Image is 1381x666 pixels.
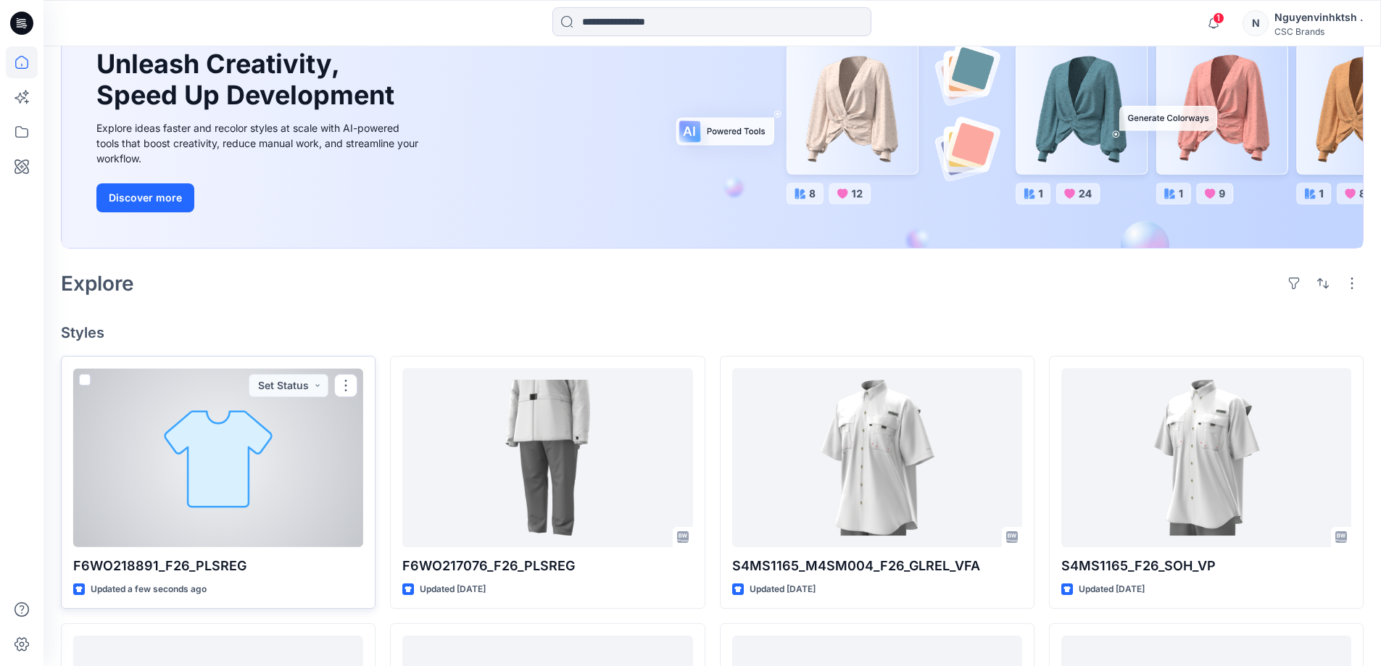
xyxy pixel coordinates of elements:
[96,183,194,212] button: Discover more
[732,556,1022,576] p: S4MS1165_M4SM004_F26_GLREL_VFA
[1061,368,1351,547] a: S4MS1165_F26_SOH_VP
[96,120,423,166] div: Explore ideas faster and recolor styles at scale with AI-powered tools that boost creativity, red...
[1243,10,1269,36] div: N
[73,368,363,547] a: F6WO218891_F26_PLSREG
[750,582,816,597] p: Updated [DATE]
[402,368,692,547] a: F6WO217076_F26_PLSREG
[1079,582,1145,597] p: Updated [DATE]
[96,183,423,212] a: Discover more
[732,368,1022,547] a: S4MS1165_M4SM004_F26_GLREL_VFA
[61,324,1364,341] h4: Styles
[61,272,134,295] h2: Explore
[1274,26,1363,37] div: CSC Brands
[402,556,692,576] p: F6WO217076_F26_PLSREG
[91,582,207,597] p: Updated a few seconds ago
[1213,12,1224,24] span: 1
[73,556,363,576] p: F6WO218891_F26_PLSREG
[1274,9,1363,26] div: Nguyenvinhktsh .
[96,49,401,111] h1: Unleash Creativity, Speed Up Development
[1061,556,1351,576] p: S4MS1165_F26_SOH_VP
[420,582,486,597] p: Updated [DATE]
